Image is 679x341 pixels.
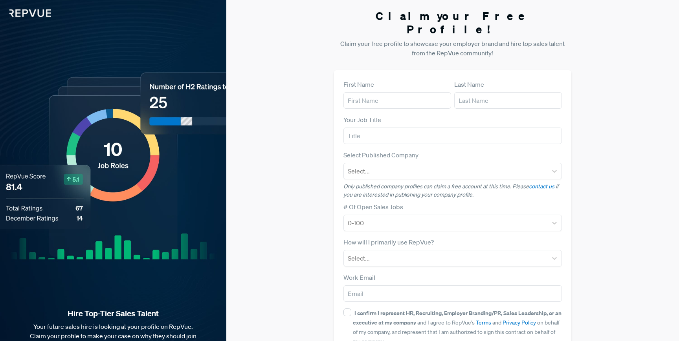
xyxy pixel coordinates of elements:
p: Only published company profiles can claim a free account at this time. Please if you are interest... [343,182,562,199]
label: How will I primarily use RepVue? [343,237,434,247]
input: Email [343,285,562,302]
label: Your Job Title [343,115,381,124]
input: Title [343,128,562,144]
strong: I confirm I represent HR, Recruiting, Employer Branding/PR, Sales Leadership, or an executive at ... [353,309,562,326]
a: Privacy Policy [503,319,536,326]
label: Last Name [454,80,484,89]
label: Work Email [343,273,375,282]
label: # Of Open Sales Jobs [343,202,403,212]
label: Select Published Company [343,150,418,160]
label: First Name [343,80,374,89]
h3: Claim your Free Profile! [334,9,572,36]
a: contact us [529,183,554,190]
strong: Hire Top-Tier Sales Talent [13,308,214,319]
input: First Name [343,92,451,109]
a: Terms [476,319,491,326]
input: Last Name [454,92,562,109]
p: Claim your free profile to showcase your employer brand and hire top sales talent from the RepVue... [334,39,572,58]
